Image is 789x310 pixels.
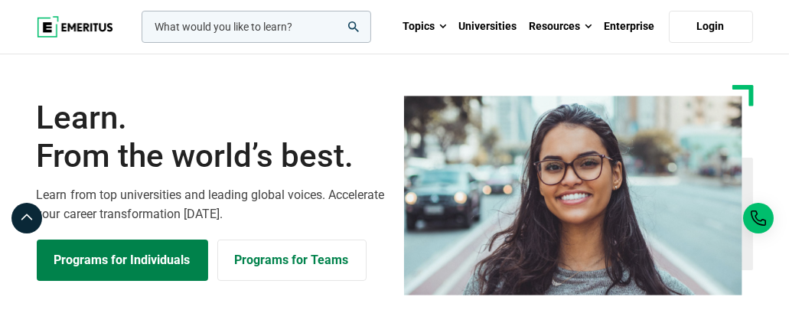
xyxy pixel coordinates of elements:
[404,96,742,295] img: Learn from the world's best
[37,137,386,175] span: From the world’s best.
[669,11,753,43] a: Login
[37,99,386,176] h1: Learn.
[37,240,208,281] a: Explore Programs
[142,11,371,43] input: woocommerce-product-search-field-0
[217,240,367,281] a: Explore for Business
[37,185,386,224] p: Learn from top universities and leading global voices. Accelerate your career transformation [DATE].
